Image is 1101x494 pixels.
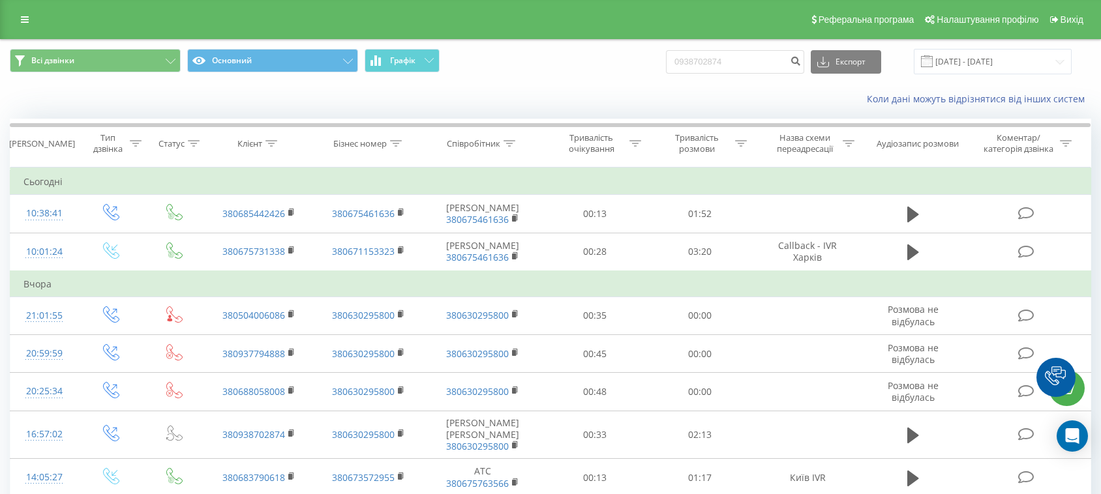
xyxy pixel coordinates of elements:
button: Всі дзвінки [10,49,181,72]
a: 380688058008 [222,385,285,398]
td: 00:13 [542,195,648,233]
div: Клієнт [237,138,262,149]
span: Розмова не відбулась [888,341,939,366]
td: 03:20 [648,233,753,271]
td: 00:35 [542,297,648,334]
a: 380630295800 [332,428,395,441]
span: Всі дзвінки [31,55,74,66]
td: Вчора [10,271,1091,297]
td: 02:13 [648,411,753,459]
td: 00:48 [542,373,648,411]
div: Статус [158,138,185,149]
div: Тривалість очікування [556,132,626,154]
span: Реферальна програма [819,14,914,25]
div: Бізнес номер [333,138,387,149]
a: 380630295800 [332,309,395,321]
div: Співробітник [447,138,500,149]
div: Open Intercom Messenger [1057,420,1088,452]
div: 21:01:55 [23,303,65,328]
td: 01:52 [648,195,753,233]
a: 380675461636 [446,251,509,263]
span: Розмова не відбулась [888,303,939,327]
a: 380630295800 [446,347,509,360]
td: [PERSON_NAME] [PERSON_NAME] [424,411,542,459]
a: 380671153323 [332,245,395,257]
a: 380630295800 [332,347,395,360]
a: 380675763566 [446,477,509,489]
td: 00:00 [648,373,753,411]
td: Сьогодні [10,169,1091,195]
div: Тривалість розмови [662,132,732,154]
a: 380683790618 [222,471,285,484]
a: 380675461636 [332,207,395,220]
td: Callback - IVR Харків [753,233,862,271]
div: 16:57:02 [23,422,65,447]
a: 380685442426 [222,207,285,220]
span: Вихід [1061,14,1083,25]
div: 14:05:27 [23,465,65,490]
div: [PERSON_NAME] [9,138,75,149]
a: 380504006086 [222,309,285,321]
div: Аудіозапис розмови [877,138,959,149]
a: 380630295800 [446,385,509,398]
a: 380675731338 [222,245,285,257]
a: 380673572955 [332,471,395,484]
td: [PERSON_NAME] [424,195,542,233]
div: 20:25:34 [23,379,65,404]
a: 380630295800 [446,440,509,452]
button: Графік [365,49,440,72]
input: Пошук за номером [666,50,804,74]
div: Тип дзвінка [89,132,127,154]
span: Налаштування профілю [937,14,1038,25]
a: 380675461636 [446,213,509,225]
button: Основний [187,49,358,72]
a: 380630295800 [332,385,395,398]
td: 00:45 [542,335,648,373]
td: 00:00 [648,335,753,373]
td: 00:33 [542,411,648,459]
span: Розмова не відбулась [888,379,939,403]
a: 380938702874 [222,428,285,441]
div: Коментар/категорія дзвінка [980,132,1057,154]
span: Графік [390,56,415,65]
div: Назва схеми переадресації [770,132,839,154]
div: 20:59:59 [23,341,65,366]
div: 10:01:24 [23,239,65,265]
button: Експорт [811,50,881,74]
td: [PERSON_NAME] [424,233,542,271]
a: 380630295800 [446,309,509,321]
div: 10:38:41 [23,201,65,226]
td: 00:28 [542,233,648,271]
a: Коли дані можуть відрізнятися вiд інших систем [867,93,1091,105]
td: 00:00 [648,297,753,334]
a: 380937794888 [222,347,285,360]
